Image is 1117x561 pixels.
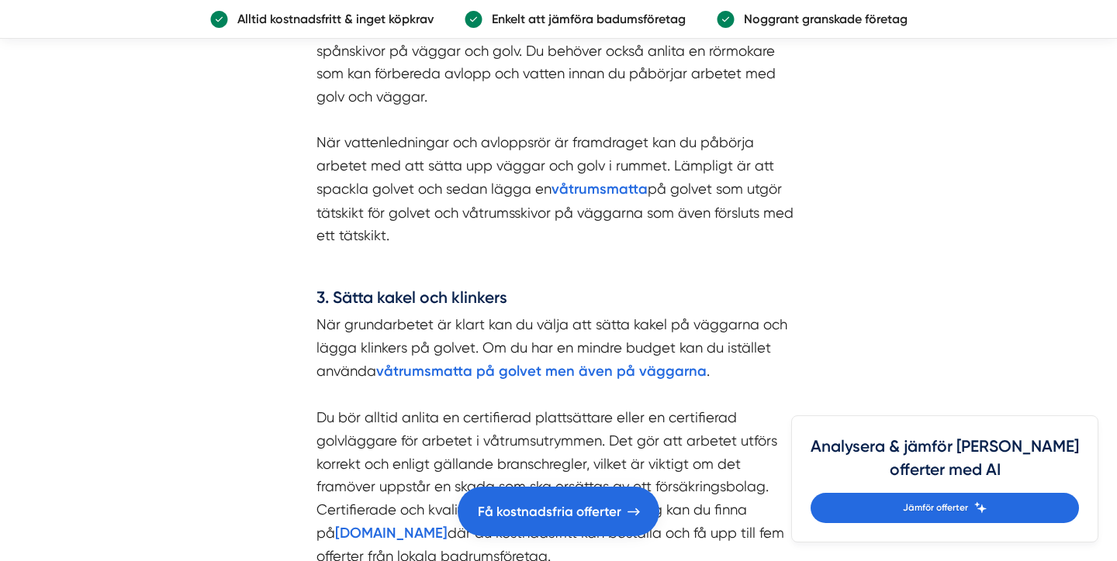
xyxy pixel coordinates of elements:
[482,9,686,29] p: Enkelt att jämföra badumsföretag
[811,493,1079,523] a: Jämför offerter
[552,181,648,197] a: våtrumsmatta
[458,487,659,536] a: Få kostnadsfria offerter
[335,525,448,542] strong: [DOMAIN_NAME]
[376,363,707,380] strong: våtrumsmatta på golvet men även på väggarna
[376,363,707,379] a: våtrumsmatta på golvet men även på väggarna
[811,435,1079,493] h4: Analysera & jämför [PERSON_NAME] offerter med AI
[335,525,448,541] a: [DOMAIN_NAME]
[228,9,434,29] p: Alltid kostnadsfritt & inget köpkrav
[735,9,908,29] p: Noggrant granskade företag
[316,286,801,314] h4: 3. Sätta kakel och klinkers
[552,181,648,198] strong: våtrumsmatta
[903,501,968,515] span: Jämför offerter
[478,501,621,522] span: Få kostnadsfria offerter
